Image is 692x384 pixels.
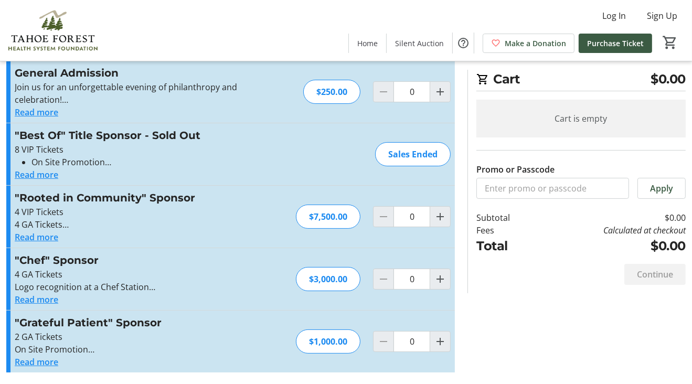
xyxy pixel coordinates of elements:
[476,211,537,224] td: Subtotal
[15,81,244,106] p: Join us for an unforgettable evening of philanthropy and celebration!
[393,206,430,227] input: "Rooted in Community" Sponsor Quantity
[476,70,686,91] h2: Cart
[296,329,360,354] div: $1,000.00
[31,156,244,168] li: On Site Promotion
[651,70,686,89] span: $0.00
[15,143,244,156] p: 8 VIP Tickets
[15,268,244,281] p: 4 GA Tickets
[430,82,450,102] button: Increment by one
[393,269,430,290] input: "Chef" Sponsor Quantity
[594,7,634,24] button: Log In
[15,343,244,356] p: On Site Promotion
[505,38,566,49] span: Make a Donation
[15,330,244,343] p: 2 GA Tickets
[15,218,244,231] p: 4 GA Tickets
[15,127,244,143] h3: "Best Of" Title Sponsor - Sold Out
[476,163,555,176] label: Promo or Passcode
[15,106,58,119] button: Read more
[296,205,360,229] div: $7,500.00
[15,206,244,218] p: 4 VIP Tickets
[15,293,58,306] button: Read more
[387,34,452,53] a: Silent Auction
[476,224,537,237] td: Fees
[15,281,244,293] p: Logo recognition at a Chef Station
[476,100,686,137] div: Cart is empty
[357,38,378,49] span: Home
[15,252,244,268] h3: "Chef" Sponsor
[602,9,626,22] span: Log In
[430,332,450,351] button: Increment by one
[375,142,451,166] div: Sales Ended
[537,211,686,224] td: $0.00
[395,38,444,49] span: Silent Auction
[650,182,673,195] span: Apply
[430,207,450,227] button: Increment by one
[476,178,629,199] input: Enter promo or passcode
[349,34,386,53] a: Home
[537,224,686,237] td: Calculated at checkout
[637,178,686,199] button: Apply
[6,4,100,57] img: Tahoe Forest Health System Foundation's Logo
[579,34,652,53] a: Purchase Ticket
[15,65,244,81] h3: General Admission
[15,168,58,181] button: Read more
[430,269,450,289] button: Increment by one
[537,237,686,255] td: $0.00
[393,81,430,102] input: General Admission Quantity
[638,7,686,24] button: Sign Up
[303,80,360,104] div: $250.00
[393,331,430,352] input: "Grateful Patient" Sponsor Quantity
[661,33,679,52] button: Cart
[453,33,474,54] button: Help
[15,356,58,368] button: Read more
[296,267,360,291] div: $3,000.00
[15,231,58,243] button: Read more
[587,38,644,49] span: Purchase Ticket
[647,9,677,22] span: Sign Up
[15,315,244,330] h3: "Grateful Patient" Sponsor
[15,190,244,206] h3: "Rooted in Community" Sponsor
[483,34,574,53] a: Make a Donation
[476,237,537,255] td: Total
